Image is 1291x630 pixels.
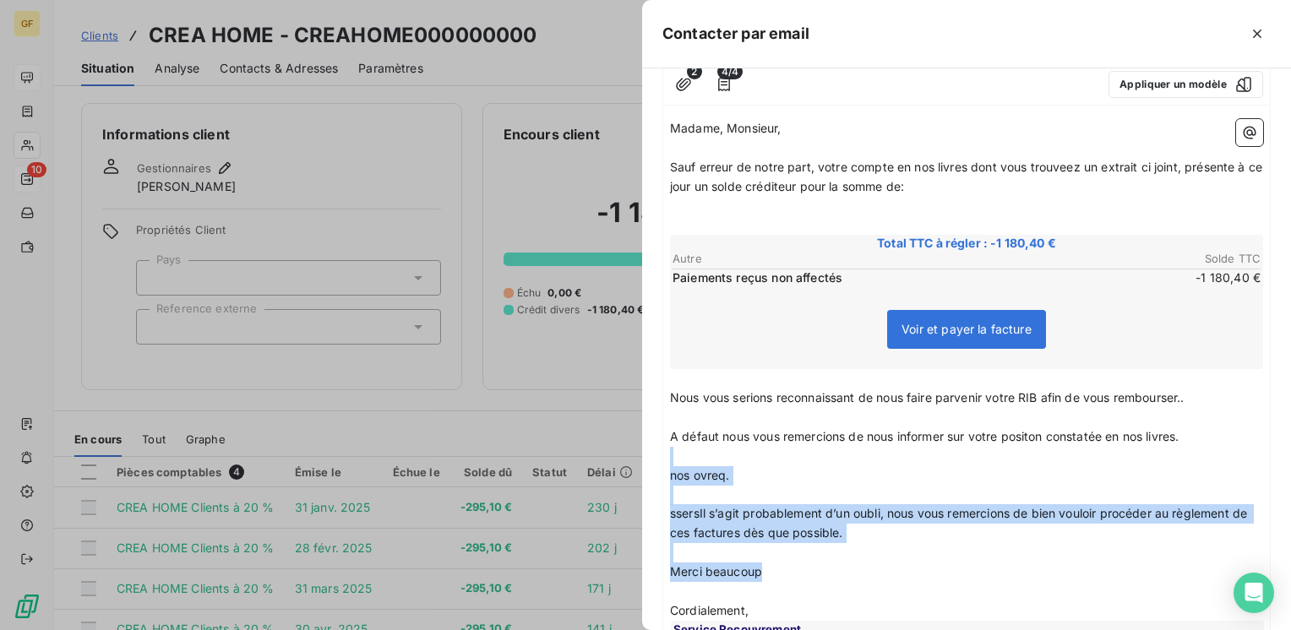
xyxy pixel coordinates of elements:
[717,64,743,79] span: 4/4
[670,429,1179,443] span: A défaut nous vous remercions de nous informer sur votre positon constatée en nos livres.
[673,252,1159,265] span: Autre
[1159,269,1261,286] span: -1 180,40 €
[673,269,1156,286] span: Paiements reçus non affectés
[670,468,730,482] span: nos ovreq.
[662,22,809,46] h5: Contacter par email
[1159,252,1261,265] span: Solde TTC
[1234,573,1274,613] div: Open Intercom Messenger
[670,506,1250,540] span: ssersIl s’agit probablement d’un oubli, nous vous remercions de bien vouloir procéder au règlemen...
[1109,71,1263,98] button: Appliquer un modèle
[670,121,782,135] span: Madame, Monsieur,
[670,390,1185,405] span: Nous vous serions reconnaissant de nous faire parvenir votre RIB afin de vous rembourser..
[670,603,749,617] span: Cordialement,
[670,564,762,578] span: Merci beaucoup
[673,235,1261,252] span: Total TTC à régler : -1 180,40 €
[902,322,1032,336] span: Voir et payer la facture
[687,64,702,79] span: 2
[670,160,1266,193] span: Sauf erreur de notre part, votre compte en nos livres dont vous trouveez un extrait ci joint, pré...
